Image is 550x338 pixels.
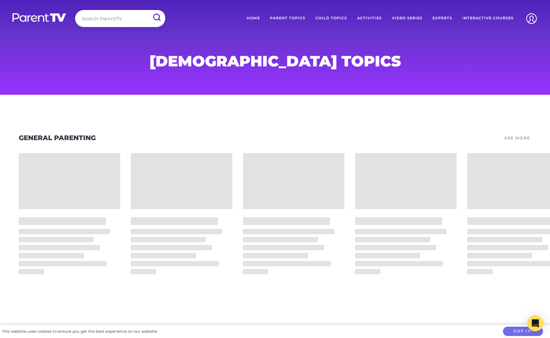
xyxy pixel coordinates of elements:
[2,328,158,335] div: This website uses cookies to ensure you get the best experience on our website.
[352,10,387,27] a: Activities
[242,10,265,27] a: Home
[265,10,310,27] a: Parent Topics
[457,10,519,27] a: Interactive Courses
[527,315,543,331] div: Open Intercom Messenger
[75,10,165,27] input: Search ParentTV
[148,10,165,25] input: Submit
[19,134,96,142] a: General Parenting
[310,10,352,27] a: Child Topics
[387,10,428,27] a: Video Series
[503,133,531,143] a: See More
[12,13,67,22] img: parenttv-logo-white.4c85aaf.svg
[428,10,457,27] a: Experts
[114,54,436,68] h1: [DEMOGRAPHIC_DATA] Topics
[523,10,540,27] img: Account
[503,327,543,336] button: Got it!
